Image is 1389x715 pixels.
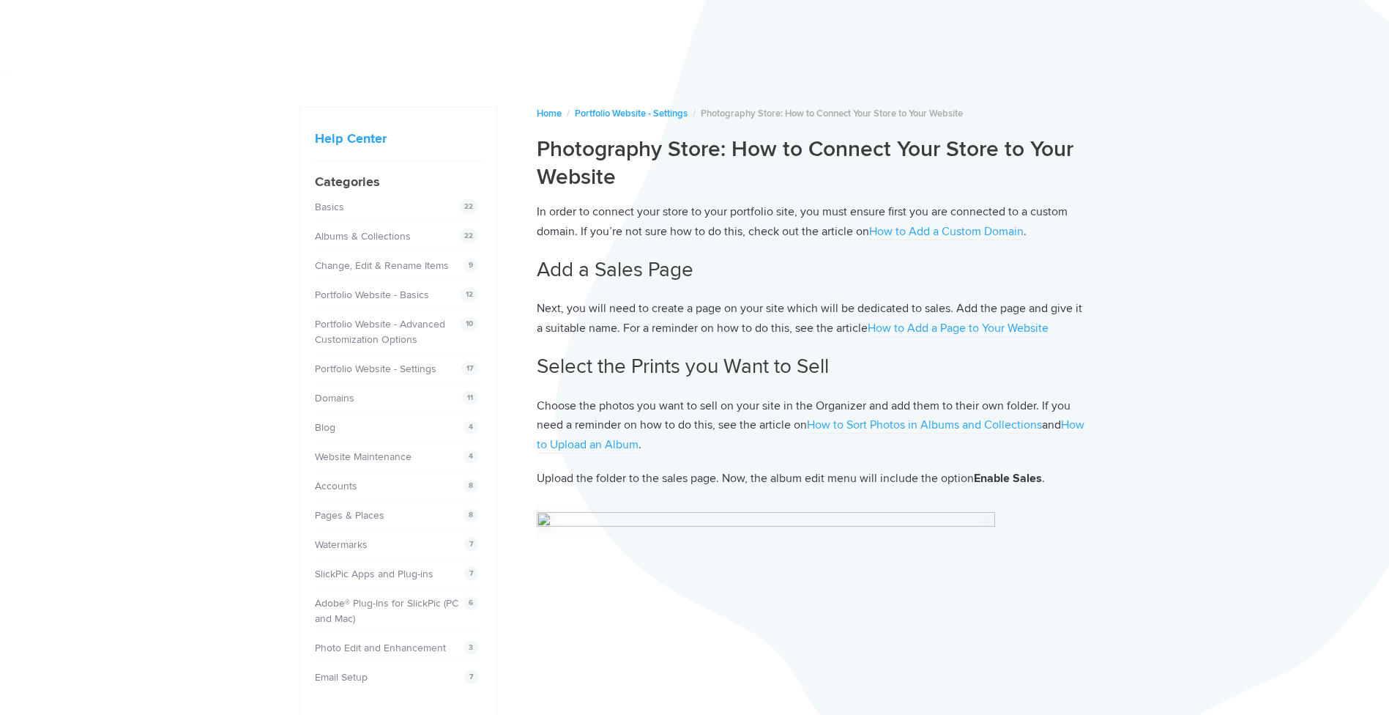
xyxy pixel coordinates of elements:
[315,671,368,683] a: Email Setup
[537,469,1090,489] p: Upload the folder to the sales page. Now, the album edit menu will include the option .
[567,108,570,119] span: /
[701,108,963,119] span: Photography Store: How to Connect Your Store to Your Website
[315,597,458,625] a: Adobe® Plug-Ins for SlickPic (PC and Mac)
[537,396,1090,455] p: Choose the photos you want to sell on your site in the Organizer and add them to their own folder...
[537,256,1090,284] h2: Add a Sales Page
[461,361,478,376] span: 17
[459,229,478,243] span: 22
[464,537,478,552] span: 7
[315,480,357,492] a: Accounts
[315,130,387,147] a: Help Center
[807,418,1042,434] a: How to Sort Photos in Albums and Collections
[315,318,445,346] a: Portfolio Website - Advanced Customization Options
[537,136,1090,190] h1: Photography Store: How to Connect Your Store to Your Website
[537,202,1090,241] p: In order to connect your store to your portfolio site, you must ensure first you are connected to...
[463,420,478,434] span: 4
[463,640,478,655] span: 3
[459,199,478,214] span: 22
[315,421,335,434] a: Blog
[463,449,478,464] span: 4
[315,642,446,654] a: Photo Edit and Enhancement
[463,478,478,493] span: 8
[315,259,449,272] a: Change, Edit & Rename Items
[315,538,368,551] a: Watermarks
[315,451,412,463] a: Website Maintenance
[463,258,478,273] span: 9
[463,596,478,610] span: 6
[461,287,478,302] span: 12
[693,108,696,119] span: /
[575,108,688,119] a: Portfolio Website - Settings
[869,224,1024,240] a: How to Add a Custom Domain
[315,509,384,522] a: Pages & Places
[464,670,478,684] span: 7
[315,363,436,375] a: Portfolio Website - Settings
[537,352,1090,381] h2: Select the Prints you Want to Sell
[461,316,478,331] span: 10
[315,392,354,404] a: Domains
[464,566,478,581] span: 7
[537,418,1084,453] a: How to Upload an Album
[537,108,562,119] a: Home
[315,568,433,580] a: SlickPic Apps and Plug-ins
[315,201,344,213] a: Basics
[315,289,429,301] a: Portfolio Website - Basics
[463,508,478,522] span: 8
[315,172,482,192] h4: Categories
[315,230,411,242] a: Albums & Collections
[868,321,1049,337] a: How to Add a Page to Your Website
[974,471,1042,486] strong: Enable Sales
[537,299,1090,338] p: Next, you will need to create a page on your site which will be dedicated to sales. Add the page ...
[462,390,478,405] span: 11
